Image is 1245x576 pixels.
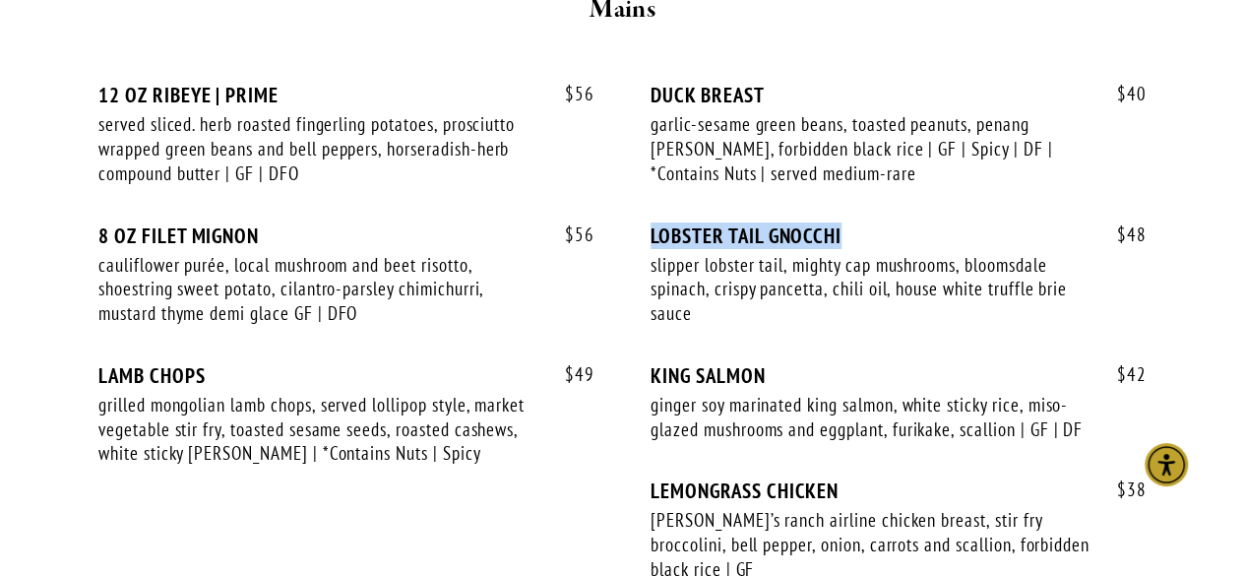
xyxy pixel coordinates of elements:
div: garlic-sesame green beans, toasted peanuts, penang [PERSON_NAME], forbidden black rice | GF | Spi... [651,112,1090,185]
div: served sliced. herb roasted fingerling potatoes, prosciutto wrapped green beans and bell peppers,... [98,112,538,185]
span: 48 [1097,224,1147,246]
div: grilled mongolian lamb chops, served lollipop style, market vegetable stir fry, toasted sesame se... [98,393,538,466]
span: $ [1117,82,1127,105]
div: LAMB CHOPS [98,363,594,388]
div: 8 OZ FILET MIGNON [98,224,594,248]
span: $ [1117,478,1127,501]
span: 56 [545,83,594,105]
span: $ [1117,223,1127,246]
span: $ [565,362,575,386]
span: $ [565,82,575,105]
div: cauliflower purée, local mushroom and beet risotto, shoestring sweet potato, cilantro-parsley chi... [98,253,538,326]
div: slipper lobster tail, mighty cap mushrooms, bloomsdale spinach, crispy pancetta, chili oil, house... [651,253,1090,326]
span: 38 [1097,479,1147,501]
span: 42 [1097,363,1147,386]
div: LEMONGRASS CHICKEN [651,479,1147,503]
div: LOBSTER TAIL GNOCCHI [651,224,1147,248]
div: ginger soy marinated king salmon, white sticky rice, miso-glazed mushrooms and eggplant, furikake... [651,393,1090,441]
span: 49 [545,363,594,386]
span: $ [565,223,575,246]
div: 12 OZ RIBEYE | PRIME [98,83,594,107]
span: 56 [545,224,594,246]
div: Accessibility Menu [1145,443,1188,486]
span: 40 [1097,83,1147,105]
span: $ [1117,362,1127,386]
div: KING SALMON [651,363,1147,388]
div: DUCK BREAST [651,83,1147,107]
